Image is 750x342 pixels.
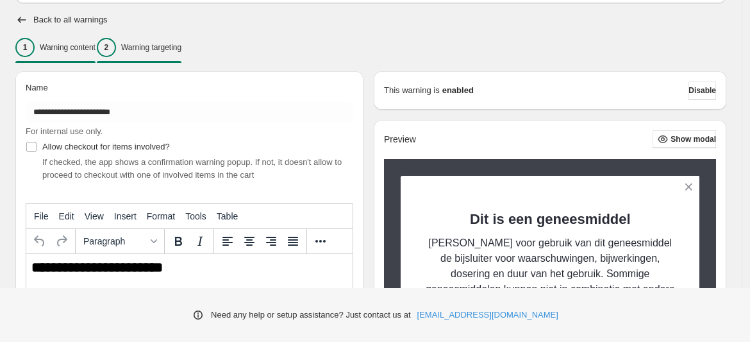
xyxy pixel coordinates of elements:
[78,230,162,252] button: Formats
[384,134,416,145] h2: Preview
[282,230,304,252] button: Justify
[442,84,474,97] strong: enabled
[83,236,146,246] span: Paragraph
[653,130,716,148] button: Show modal
[688,85,716,96] span: Disable
[40,42,96,53] p: Warning content
[671,134,716,144] span: Show modal
[97,34,181,61] button: 2Warning targeting
[260,230,282,252] button: Align right
[384,84,440,97] p: This warning is
[688,81,716,99] button: Disable
[310,230,331,252] button: More...
[85,211,104,221] span: View
[238,230,260,252] button: Align center
[15,38,35,57] div: 1
[26,254,353,320] iframe: Rich Text Area
[42,157,342,180] span: If checked, the app shows a confirmation warning popup. If not, it doesn't allow to proceed to ch...
[217,230,238,252] button: Align left
[59,211,74,221] span: Edit
[147,211,175,221] span: Format
[185,211,206,221] span: Tools
[97,38,116,57] div: 2
[15,34,96,61] button: 1Warning content
[29,230,51,252] button: Undo
[121,42,181,53] p: Warning targeting
[470,211,631,227] strong: Dit is een geneesmiddel
[26,126,103,136] span: For internal use only.
[217,211,238,221] span: Table
[417,309,558,321] a: [EMAIL_ADDRESS][DOMAIN_NAME]
[189,230,211,252] button: Italic
[51,230,72,252] button: Redo
[34,211,49,221] span: File
[42,142,170,151] span: Allow checkout for items involved?
[26,83,48,92] span: Name
[33,15,108,25] h2: Back to all warnings
[114,211,137,221] span: Insert
[167,230,189,252] button: Bold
